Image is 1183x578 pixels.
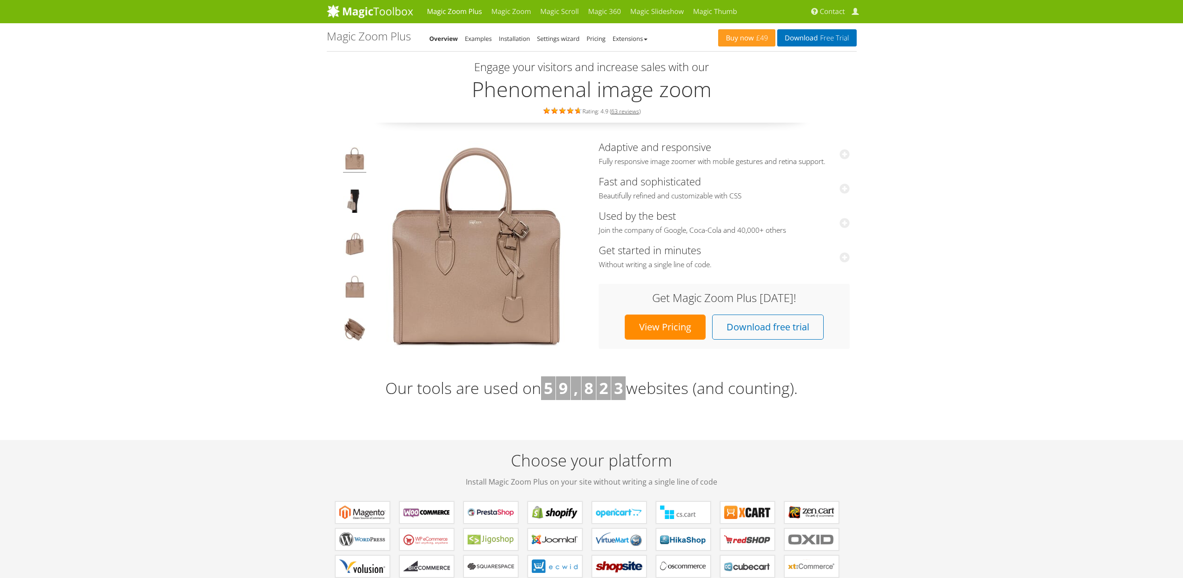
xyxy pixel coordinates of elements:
[784,501,839,524] a: Magic Zoom Plus for Zen Cart
[592,555,647,578] a: Magic Zoom Plus for ShopSite
[788,506,835,519] b: Magic Zoom Plus for Zen Cart
[430,34,458,43] a: Overview
[335,555,390,578] a: Magic Zoom Plus for Volusion
[599,377,608,399] b: 2
[599,209,850,235] a: Used by the bestJoin the company of Google, Coca-Cola and 40,000+ others
[724,559,771,573] b: Magic Zoom Plus for CubeCart
[532,559,578,573] b: Magic Zoom Plus for ECWID
[335,501,390,524] a: Magic Zoom Plus for Magento
[724,506,771,519] b: Magic Zoom Plus for X-Cart
[327,476,857,487] span: Install Magic Zoom Plus on your site without writing a single line of code
[754,34,768,42] span: £49
[463,501,518,524] a: Magic Zoom Plus for PrestaShop
[343,275,366,301] img: Hover image zoom example
[528,528,582,551] a: Magic Zoom Plus for Joomla
[613,34,648,43] a: Extensions
[465,34,492,43] a: Examples
[463,555,518,578] a: Magic Zoom Plus for Squarespace
[720,528,775,551] a: Magic Zoom Plus for redSHOP
[656,555,711,578] a: Magic Zoom Plus for osCommerce
[788,532,835,546] b: Magic Zoom Plus for OXID
[712,315,824,340] a: Download free trial
[614,377,623,399] b: 3
[596,532,642,546] b: Magic Zoom Plus for VirtueMart
[788,559,835,573] b: Magic Zoom Plus for xt:Commerce
[463,528,518,551] a: Magic Zoom Plus for Jigoshop
[599,243,850,269] a: Get started in minutesWithout writing a single line of code.
[343,147,366,173] img: Product image zoom example
[777,29,856,46] a: DownloadFree Trial
[403,506,450,519] b: Magic Zoom Plus for WooCommerce
[499,34,530,43] a: Installation
[724,532,771,546] b: Magic Zoom Plus for redSHOP
[343,190,366,216] img: JavaScript image zoom example
[335,528,390,551] a: Magic Zoom Plus for WordPress
[599,140,850,166] a: Adaptive and responsiveFully responsive image zoomer with mobile gestures and retina support.
[660,506,707,519] b: Magic Zoom Plus for CS-Cart
[468,506,514,519] b: Magic Zoom Plus for PrestaShop
[596,506,642,519] b: Magic Zoom Plus for OpenCart
[327,449,857,487] h2: Choose your platform
[329,61,854,73] h3: Engage your visitors and increase sales with our
[660,532,707,546] b: Magic Zoom Plus for HikaShop
[656,501,711,524] a: Magic Zoom Plus for CS-Cart
[599,191,850,201] span: Beautifully refined and customizable with CSS
[372,141,581,350] img: Magic Zoom Plus Demo
[339,506,386,519] b: Magic Zoom Plus for Magento
[528,501,582,524] a: Magic Zoom Plus for Shopify
[574,377,578,399] b: ,
[587,34,606,43] a: Pricing
[820,7,845,16] span: Contact
[599,174,850,201] a: Fast and sophisticatedBeautifully refined and customizable with CSS
[403,532,450,546] b: Magic Zoom Plus for WP e-Commerce
[784,528,839,551] a: Magic Zoom Plus for OXID
[544,377,553,399] b: 5
[592,501,647,524] a: Magic Zoom Plus for OpenCart
[596,559,642,573] b: Magic Zoom Plus for ShopSite
[625,315,706,340] a: View Pricing
[399,501,454,524] a: Magic Zoom Plus for WooCommerce
[599,260,850,269] span: Without writing a single line of code.
[592,528,647,551] a: Magic Zoom Plus for VirtueMart
[343,232,366,258] img: jQuery image zoom example
[537,34,580,43] a: Settings wizard
[656,528,711,551] a: Magic Zoom Plus for HikaShop
[403,559,450,573] b: Magic Zoom Plus for Bigcommerce
[327,105,857,116] div: Rating: 4.9 ( )
[399,528,454,551] a: Magic Zoom Plus for WP e-Commerce
[339,559,386,573] b: Magic Zoom Plus for Volusion
[611,107,639,115] a: 63 reviews
[720,555,775,578] a: Magic Zoom Plus for CubeCart
[660,559,707,573] b: Magic Zoom Plus for osCommerce
[599,226,850,235] span: Join the company of Google, Coca-Cola and 40,000+ others
[327,30,411,42] h1: Magic Zoom Plus
[327,78,857,101] h2: Phenomenal image zoom
[343,318,366,344] img: JavaScript zoom tool example
[468,532,514,546] b: Magic Zoom Plus for Jigoshop
[468,559,514,573] b: Magic Zoom Plus for Squarespace
[718,29,775,46] a: Buy now£49
[327,376,857,401] h3: Our tools are used on websites (and counting).
[327,4,413,18] img: MagicToolbox.com - Image tools for your website
[559,377,568,399] b: 9
[532,506,578,519] b: Magic Zoom Plus for Shopify
[818,34,849,42] span: Free Trial
[608,292,840,304] h3: Get Magic Zoom Plus [DATE]!
[528,555,582,578] a: Magic Zoom Plus for ECWID
[784,555,839,578] a: Magic Zoom Plus for xt:Commerce
[720,501,775,524] a: Magic Zoom Plus for X-Cart
[599,157,850,166] span: Fully responsive image zoomer with mobile gestures and retina support.
[584,377,593,399] b: 8
[532,532,578,546] b: Magic Zoom Plus for Joomla
[339,532,386,546] b: Magic Zoom Plus for WordPress
[399,555,454,578] a: Magic Zoom Plus for Bigcommerce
